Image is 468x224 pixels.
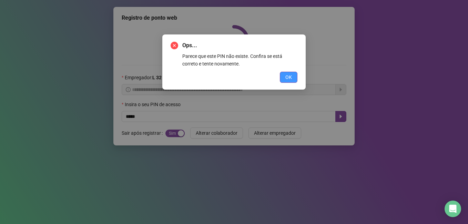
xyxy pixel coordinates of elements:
[182,52,297,68] div: Parece que este PIN não existe. Confira se está correto e tente novamente.
[280,72,297,83] button: OK
[171,42,178,49] span: close-circle
[445,201,461,217] div: Open Intercom Messenger
[182,41,297,50] span: Ops...
[285,73,292,81] span: OK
